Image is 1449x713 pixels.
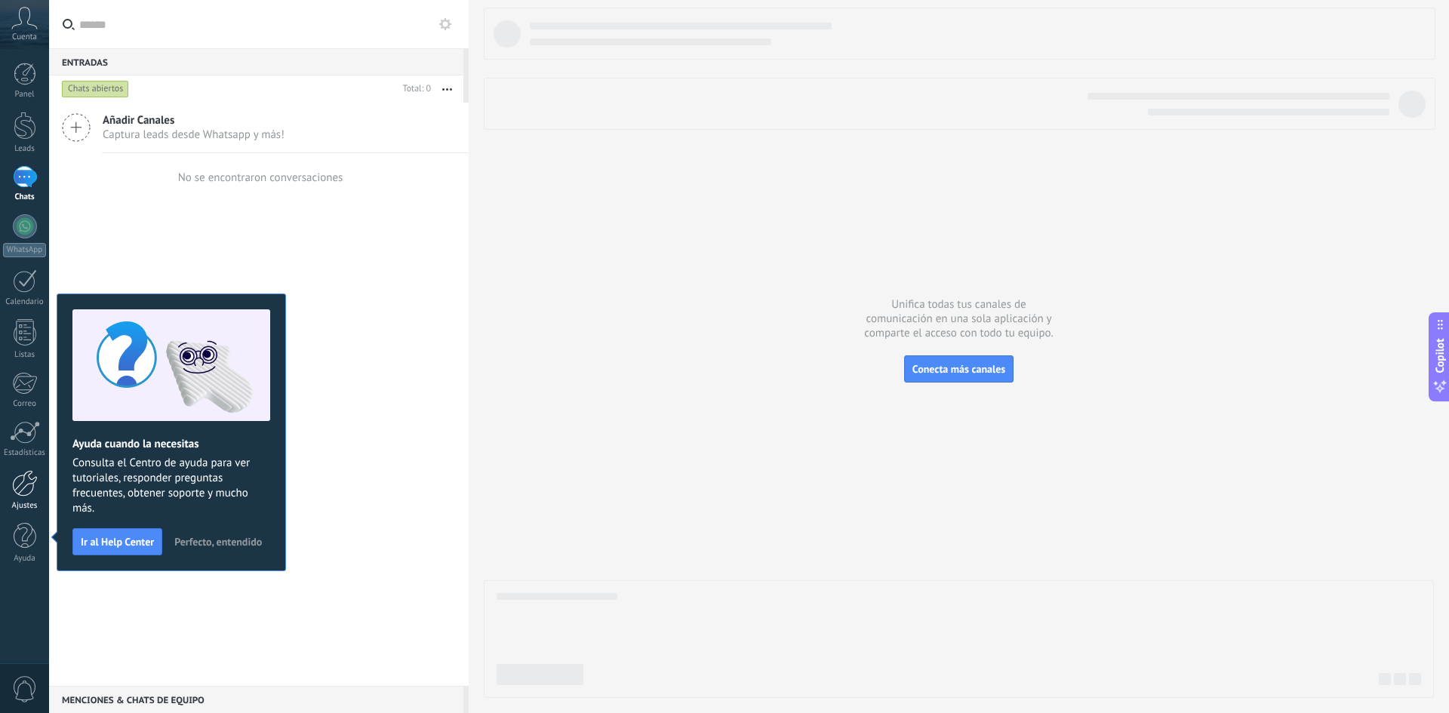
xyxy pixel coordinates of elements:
[3,144,47,154] div: Leads
[174,536,262,547] span: Perfecto, entendido
[72,528,162,555] button: Ir al Help Center
[3,554,47,564] div: Ayuda
[103,113,285,128] span: Añadir Canales
[3,90,47,100] div: Panel
[3,399,47,409] div: Correo
[103,128,285,142] span: Captura leads desde Whatsapp y más!
[168,530,269,553] button: Perfecto, entendido
[72,437,270,451] h2: Ayuda cuando la necesitas
[49,686,463,713] div: Menciones & Chats de equipo
[1432,338,1447,373] span: Copilot
[12,32,37,42] span: Cuenta
[3,192,47,202] div: Chats
[3,297,47,307] div: Calendario
[3,350,47,360] div: Listas
[3,448,47,458] div: Estadísticas
[72,456,270,516] span: Consulta el Centro de ayuda para ver tutoriales, responder preguntas frecuentes, obtener soporte ...
[178,171,343,185] div: No se encontraron conversaciones
[3,243,46,257] div: WhatsApp
[912,362,1005,376] span: Conecta más canales
[81,536,154,547] span: Ir al Help Center
[3,501,47,511] div: Ajustes
[62,80,129,98] div: Chats abiertos
[904,355,1014,383] button: Conecta más canales
[49,48,463,75] div: Entradas
[397,81,431,97] div: Total: 0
